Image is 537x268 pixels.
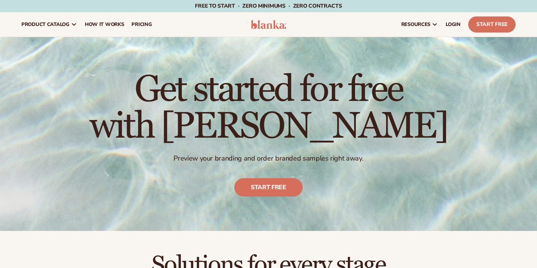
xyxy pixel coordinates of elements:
p: Preview your branding and order branded samples right away. [89,154,448,163]
a: LOGIN [442,12,464,37]
span: resources [401,21,430,28]
a: Start free [234,178,303,197]
span: Free to start · ZERO minimums · ZERO contracts [195,2,342,10]
span: pricing [131,21,152,28]
a: Start Free [468,16,516,32]
a: resources [397,12,442,37]
a: product catalog [18,12,81,37]
span: How It Works [85,21,124,28]
span: LOGIN [446,21,461,28]
a: How It Works [81,12,128,37]
span: product catalog [21,21,70,28]
h1: Get started for free with [PERSON_NAME] [89,71,448,145]
a: pricing [128,12,156,37]
img: logo [251,20,287,29]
